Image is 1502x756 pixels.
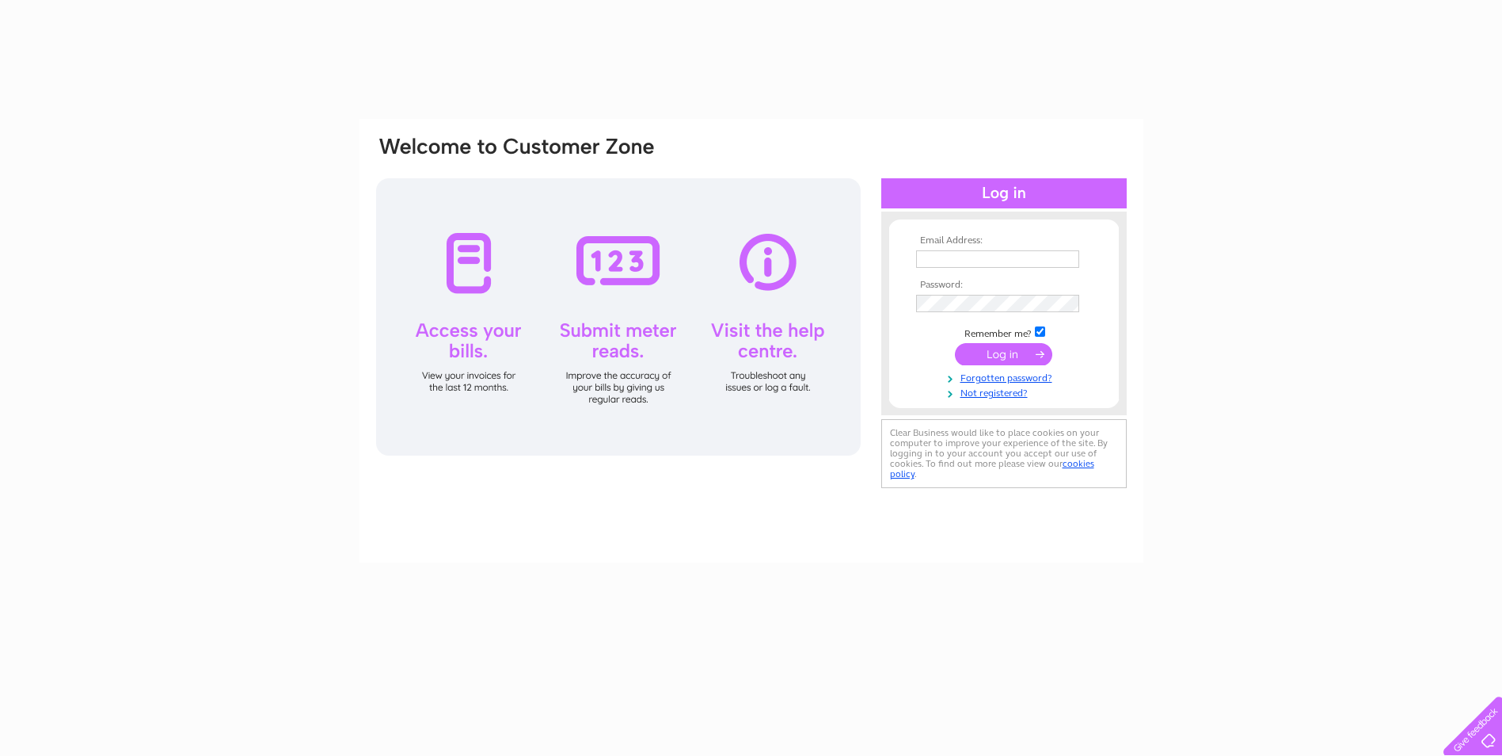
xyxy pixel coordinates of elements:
[912,324,1096,340] td: Remember me?
[916,369,1096,384] a: Forgotten password?
[912,235,1096,246] th: Email Address:
[955,343,1052,365] input: Submit
[881,419,1127,488] div: Clear Business would like to place cookies on your computer to improve your experience of the sit...
[916,384,1096,399] a: Not registered?
[912,280,1096,291] th: Password:
[890,458,1094,479] a: cookies policy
